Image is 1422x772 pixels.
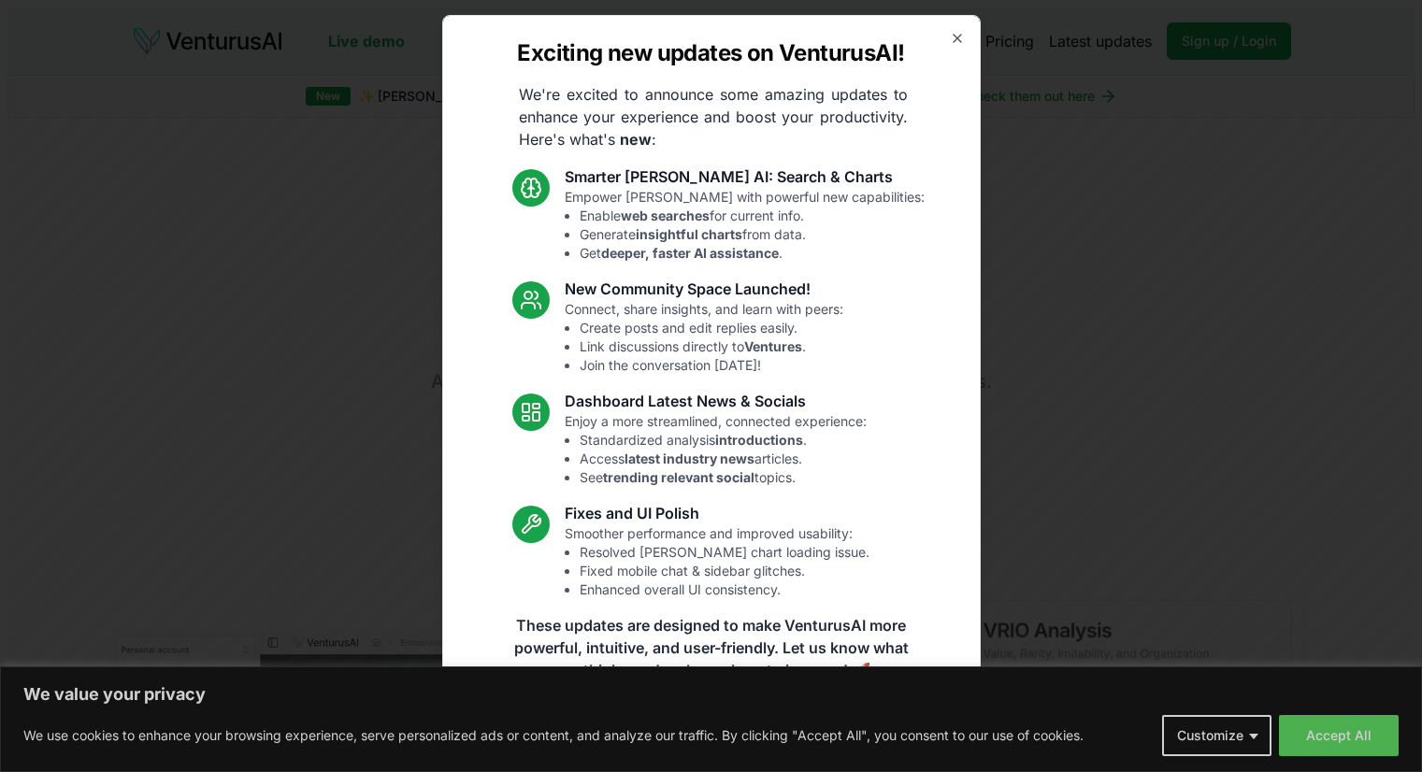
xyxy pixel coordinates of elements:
li: Enhanced overall UI consistency. [580,580,869,599]
a: Read the full announcement on our blog! [571,704,852,741]
h2: Exciting new updates on VenturusAI! [517,38,904,68]
p: Empower [PERSON_NAME] with powerful new capabilities: [565,188,925,263]
li: Standardized analysis . [580,431,867,450]
li: Access articles. [580,450,867,468]
p: These updates are designed to make VenturusAI more powerful, intuitive, and user-friendly. Let us... [502,614,921,681]
h3: New Community Space Launched! [565,278,843,300]
h3: Smarter [PERSON_NAME] AI: Search & Charts [565,165,925,188]
li: Fixed mobile chat & sidebar glitches. [580,562,869,580]
strong: web searches [621,207,710,223]
li: Get . [580,244,925,263]
strong: new [620,130,652,149]
li: Enable for current info. [580,207,925,225]
p: We're excited to announce some amazing updates to enhance your experience and boost your producti... [504,83,923,150]
strong: insightful charts [636,226,742,242]
p: Smoother performance and improved usability: [565,524,869,599]
h3: Dashboard Latest News & Socials [565,390,867,412]
strong: Ventures [744,338,802,354]
p: Connect, share insights, and learn with peers: [565,300,843,375]
li: See topics. [580,468,867,487]
li: Generate from data. [580,225,925,244]
strong: latest industry news [625,450,754,466]
h3: Fixes and UI Polish [565,502,869,524]
strong: trending relevant social [603,469,754,485]
li: Resolved [PERSON_NAME] chart loading issue. [580,543,869,562]
li: Link discussions directly to . [580,337,843,356]
li: Join the conversation [DATE]! [580,356,843,375]
li: Create posts and edit replies easily. [580,319,843,337]
p: Enjoy a more streamlined, connected experience: [565,412,867,487]
strong: deeper, faster AI assistance [601,245,779,261]
strong: introductions [715,432,803,448]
